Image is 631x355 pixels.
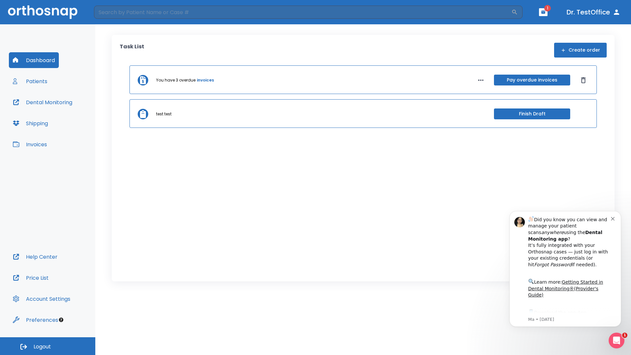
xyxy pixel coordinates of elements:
[9,291,74,307] button: Account Settings
[500,201,631,337] iframe: Intercom notifications message
[494,75,570,85] button: Pay overdue invoices
[9,270,53,286] button: Price List
[9,136,51,152] button: Invoices
[9,312,62,328] button: Preferences
[156,111,172,117] p: test test
[578,75,589,85] button: Dismiss
[544,5,551,12] span: 1
[29,109,87,121] a: App Store
[29,107,111,141] div: Download the app: | ​ Let us know if you need help getting started!
[156,77,196,83] p: You have 3 overdue
[9,52,59,68] button: Dashboard
[9,249,61,265] button: Help Center
[94,6,511,19] input: Search by Patient Name or Case #
[29,115,111,121] p: Message from Ma, sent 3w ago
[9,94,76,110] button: Dental Monitoring
[609,333,624,348] iframe: Intercom live chat
[8,5,78,19] img: Orthosnap
[622,333,627,338] span: 1
[554,43,607,58] button: Create order
[564,6,623,18] button: Dr. TestOffice
[111,14,117,19] button: Dismiss notification
[34,343,51,350] span: Logout
[494,108,570,119] button: Finish Draft
[120,43,144,58] p: Task List
[9,115,52,131] button: Shipping
[9,73,51,89] button: Patients
[197,77,214,83] a: invoices
[58,317,64,323] div: Tooltip anchor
